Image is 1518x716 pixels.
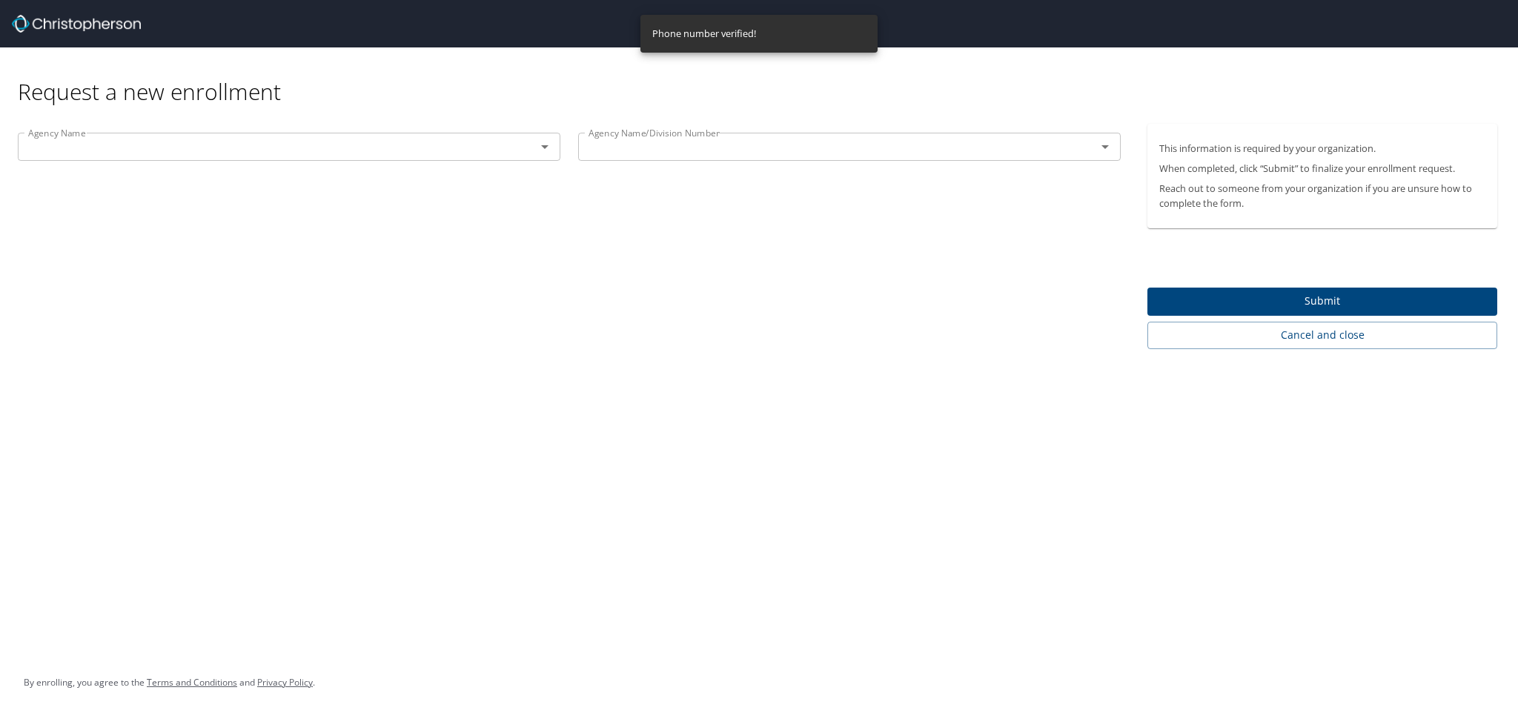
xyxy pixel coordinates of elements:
div: By enrolling, you agree to the and . [24,664,315,701]
button: Submit [1147,288,1497,316]
button: Cancel and close [1147,322,1497,349]
div: Request a new enrollment [18,47,1509,106]
p: When completed, click “Submit” to finalize your enrollment request. [1159,162,1485,176]
img: cbt logo [12,15,141,33]
button: Open [534,136,555,157]
a: Privacy Policy [257,676,313,689]
p: This information is required by your organization. [1159,142,1485,156]
a: Terms and Conditions [147,676,237,689]
span: Submit [1159,292,1485,311]
span: Cancel and close [1159,326,1485,345]
p: Reach out to someone from your organization if you are unsure how to complete the form. [1159,182,1485,210]
div: Phone number verified! [652,19,756,48]
button: Open [1095,136,1116,157]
